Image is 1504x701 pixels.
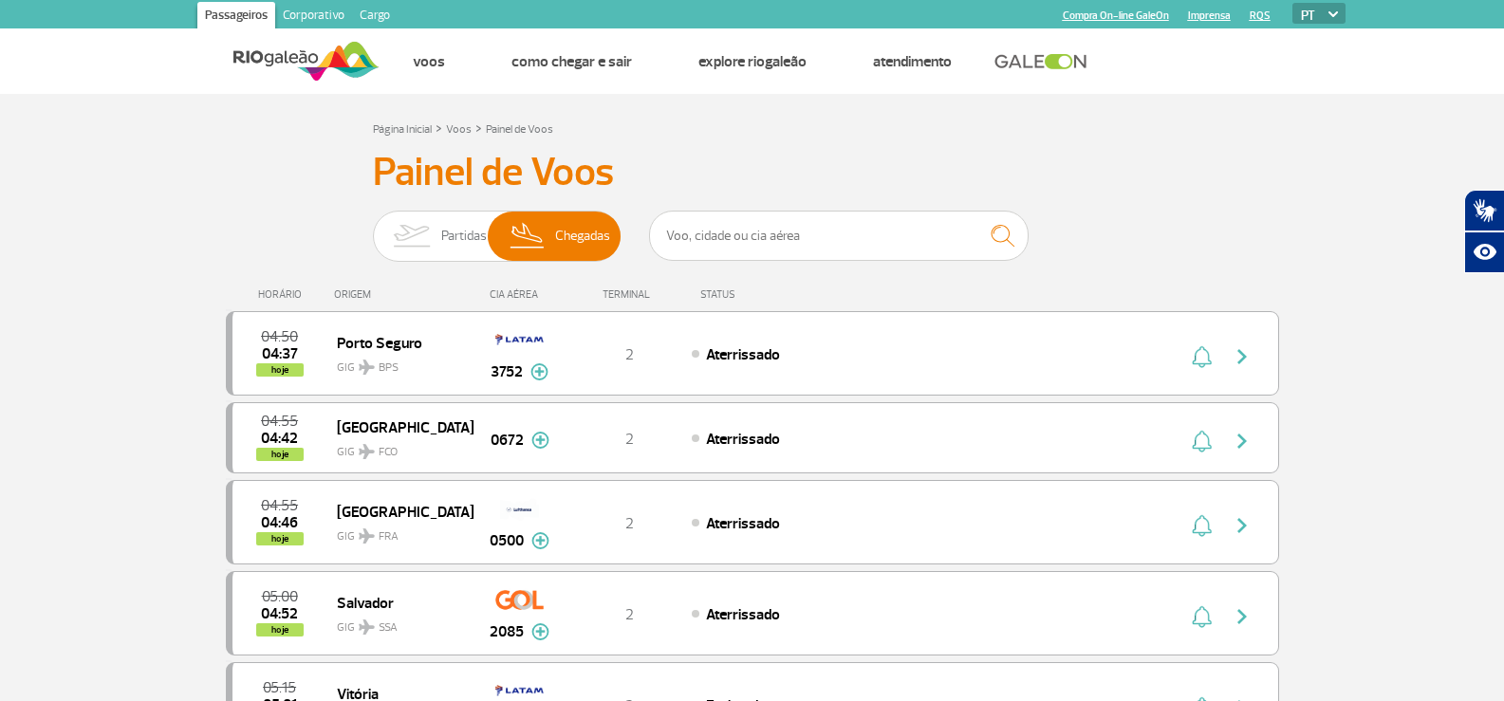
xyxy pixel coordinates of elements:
span: 2025-09-27 04:50:00 [261,330,298,343]
a: Voos [413,52,445,71]
span: 2 [625,430,634,449]
a: Imprensa [1188,9,1231,22]
span: hoje [256,363,304,377]
div: TERMINAL [567,288,691,301]
img: mais-info-painel-voo.svg [531,532,549,549]
span: 3752 [491,360,523,383]
input: Voo, cidade ou cia aérea [649,211,1029,261]
span: hoje [256,532,304,545]
span: 0672 [491,429,524,452]
span: Salvador [337,590,458,615]
span: 2025-09-27 04:52:18 [261,607,298,620]
div: STATUS [691,288,845,301]
span: Partidas [441,212,487,261]
img: slider-desembarque [500,212,556,261]
h3: Painel de Voos [373,149,1132,196]
span: 2025-09-27 04:46:21 [261,516,298,529]
a: Passageiros [197,2,275,32]
span: GIG [337,434,458,461]
img: destiny_airplane.svg [359,528,375,544]
a: Como chegar e sair [511,52,632,71]
div: Plugin de acessibilidade da Hand Talk. [1464,190,1504,273]
a: > [436,117,442,138]
img: slider-embarque [381,212,441,261]
img: destiny_airplane.svg [359,444,375,459]
span: 2025-09-27 04:55:00 [261,415,298,428]
img: sino-painel-voo.svg [1192,605,1212,628]
button: Abrir recursos assistivos. [1464,231,1504,273]
img: seta-direita-painel-voo.svg [1231,430,1253,452]
span: hoje [256,448,304,461]
a: Corporativo [275,2,352,32]
img: seta-direita-painel-voo.svg [1231,345,1253,368]
span: 2 [625,345,634,364]
span: GIG [337,609,458,636]
span: hoje [256,623,304,636]
span: Aterrissado [706,514,780,533]
img: mais-info-painel-voo.svg [531,432,549,449]
a: Explore RIOgaleão [698,52,807,71]
span: Aterrissado [706,430,780,449]
span: Chegadas [555,212,610,261]
img: destiny_airplane.svg [359,619,375,635]
img: seta-direita-painel-voo.svg [1231,605,1253,628]
span: GIG [337,518,458,545]
span: SSA [379,619,398,636]
span: Porto Seguro [337,330,458,355]
span: FRA [379,528,399,545]
img: sino-painel-voo.svg [1192,430,1212,452]
div: CIA AÉREA [473,288,567,301]
span: 2025-09-27 05:15:00 [263,681,296,694]
div: ORIGEM [334,288,473,301]
span: 2085 [490,620,524,643]
img: mais-info-painel-voo.svg [531,623,549,640]
span: [GEOGRAPHIC_DATA] [337,415,458,439]
a: > [475,117,482,138]
img: mais-info-painel-voo.svg [530,363,548,380]
img: sino-painel-voo.svg [1192,514,1212,537]
a: Atendimento [873,52,952,71]
span: [GEOGRAPHIC_DATA] [337,499,458,524]
span: 2025-09-27 04:37:15 [262,347,298,360]
span: 2025-09-27 04:55:00 [261,499,298,512]
span: BPS [379,360,399,377]
a: Página Inicial [373,122,432,137]
span: Aterrissado [706,345,780,364]
img: destiny_airplane.svg [359,360,375,375]
span: 2 [625,605,634,624]
button: Abrir tradutor de língua de sinais. [1464,190,1504,231]
a: RQS [1250,9,1271,22]
a: Voos [446,122,472,137]
a: Cargo [352,2,398,32]
span: GIG [337,349,458,377]
span: 2025-09-27 04:42:18 [261,432,298,445]
img: sino-painel-voo.svg [1192,345,1212,368]
span: 2 [625,514,634,533]
a: Painel de Voos [486,122,553,137]
span: 0500 [490,529,524,552]
span: 2025-09-27 05:00:00 [262,590,298,603]
a: Compra On-line GaleOn [1063,9,1169,22]
span: Aterrissado [706,605,780,624]
span: FCO [379,444,398,461]
div: HORÁRIO [232,288,335,301]
img: seta-direita-painel-voo.svg [1231,514,1253,537]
